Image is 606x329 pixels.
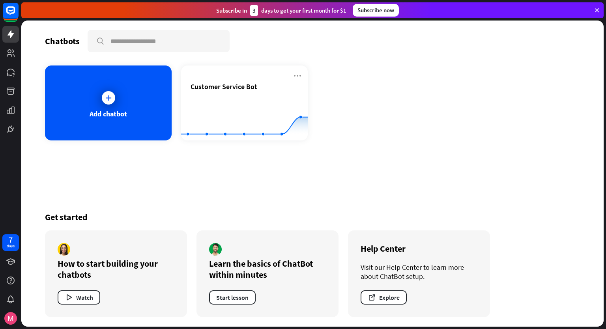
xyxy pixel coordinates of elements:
[45,211,580,222] div: Get started
[209,290,256,305] button: Start lesson
[58,258,174,280] div: How to start building your chatbots
[58,290,100,305] button: Watch
[216,5,346,16] div: Subscribe in days to get your first month for $1
[45,36,80,47] div: Chatbots
[353,4,399,17] div: Subscribe now
[7,243,15,249] div: days
[90,109,127,118] div: Add chatbot
[191,82,257,91] span: Customer Service Bot
[209,258,326,280] div: Learn the basics of ChatBot within minutes
[9,236,13,243] div: 7
[361,243,477,254] div: Help Center
[2,234,19,251] a: 7 days
[361,263,477,281] div: Visit our Help Center to learn more about ChatBot setup.
[250,5,258,16] div: 3
[58,243,70,256] img: author
[209,243,222,256] img: author
[361,290,407,305] button: Explore
[6,3,30,27] button: Open LiveChat chat widget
